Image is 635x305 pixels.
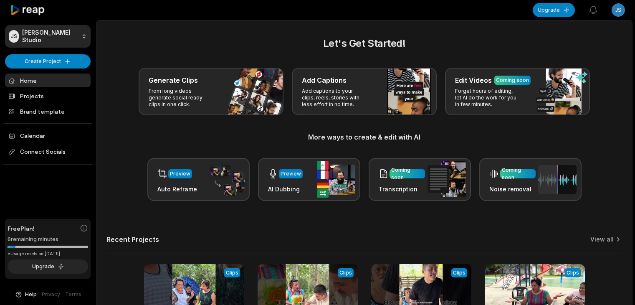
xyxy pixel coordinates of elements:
button: Upgrade [533,3,575,17]
a: Brand template [5,104,91,118]
span: Help [25,291,37,298]
span: Connect Socials [5,144,91,159]
h3: Noise removal [489,185,536,193]
button: Create Project [5,54,91,69]
h3: Transcription [379,185,425,193]
div: Coming soon [391,166,423,181]
a: Home [5,74,91,87]
div: Coming soon [496,76,529,84]
div: 6 remaining minutes [8,235,88,244]
button: Help [15,291,37,298]
div: Preview [281,170,301,178]
a: Privacy [42,291,60,298]
div: Coming soon [502,166,534,181]
h3: Generate Clips [149,75,198,85]
a: Projects [5,89,91,103]
h3: Add Captions [302,75,347,85]
a: Calendar [5,129,91,142]
img: ai_dubbing.png [317,161,355,198]
p: Add captions to your clips, reels, stories with less effort in no time. [302,88,367,108]
p: From long videos generate social ready clips in one click. [149,88,213,108]
p: [PERSON_NAME] Studio [22,29,78,44]
span: Free Plan! [8,224,35,233]
h3: Edit Videos [455,75,492,85]
a: View all [590,235,614,244]
div: Preview [170,170,190,178]
button: Upgrade [8,259,88,274]
a: Terms [65,291,81,298]
h3: Auto Reframe [157,185,197,193]
h2: Recent Projects [106,235,159,244]
img: noise_removal.png [538,165,577,194]
div: JS [9,30,19,43]
img: transcription.png [428,161,466,197]
img: auto_reframe.png [206,163,245,196]
h3: AI Dubbing [268,185,303,193]
p: Forget hours of editing, let AI do the work for you in few minutes. [455,88,520,108]
h2: Let's Get Started! [106,36,622,51]
div: *Usage resets on [DATE] [8,251,88,257]
h3: More ways to create & edit with AI [106,132,622,142]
